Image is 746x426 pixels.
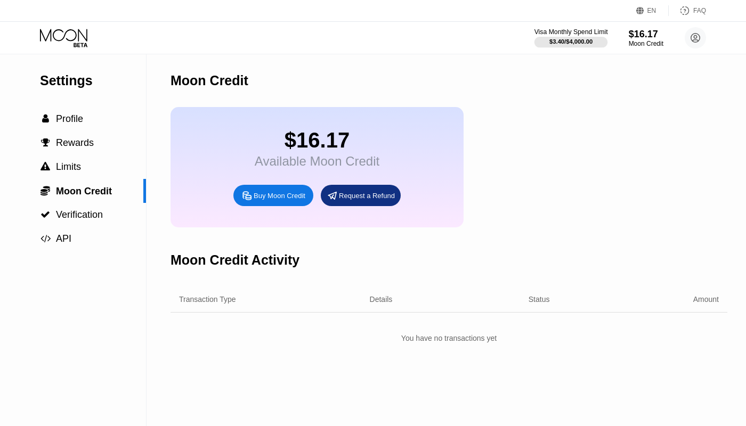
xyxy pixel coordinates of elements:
div:  [40,185,51,196]
div: FAQ [669,5,706,16]
div: EN [636,5,669,16]
div: Moon Credit [171,73,248,88]
div: Status [529,295,550,304]
span: API [56,233,71,244]
div: Visa Monthly Spend Limit$3.40/$4,000.00 [535,28,607,47]
div:  [40,162,51,171]
div: Visa Monthly Spend Limit [534,28,608,36]
div: Amount [693,295,719,304]
div:  [40,114,51,124]
span: Rewards [56,137,94,148]
span:  [40,210,50,219]
div: $3.40 / $4,000.00 [549,38,593,45]
div: EN [647,7,656,14]
div: Settings [40,73,146,88]
div: Details [370,295,393,304]
span: Moon Credit [56,186,112,196]
span:  [40,185,50,196]
div: Request a Refund [339,191,395,200]
div:  [40,210,51,219]
div: Buy Moon Credit [254,191,305,200]
div: Moon Credit Activity [171,252,299,268]
div: $16.17 [255,128,379,152]
span:  [40,234,51,243]
span:  [41,138,50,148]
div: Buy Moon Credit [233,185,313,206]
div: Moon Credit [629,40,663,47]
span: Verification [56,209,103,220]
div: You have no transactions yet [171,329,727,348]
div:  [40,138,51,148]
div: Available Moon Credit [255,154,379,169]
span:  [40,162,50,171]
div: FAQ [693,7,706,14]
div: Transaction Type [179,295,236,304]
div:  [40,234,51,243]
div: $16.17 [629,29,663,40]
div: Request a Refund [321,185,401,206]
div: $16.17Moon Credit [629,29,663,47]
span: Limits [56,161,81,172]
span: Profile [56,113,83,124]
span:  [42,114,49,124]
